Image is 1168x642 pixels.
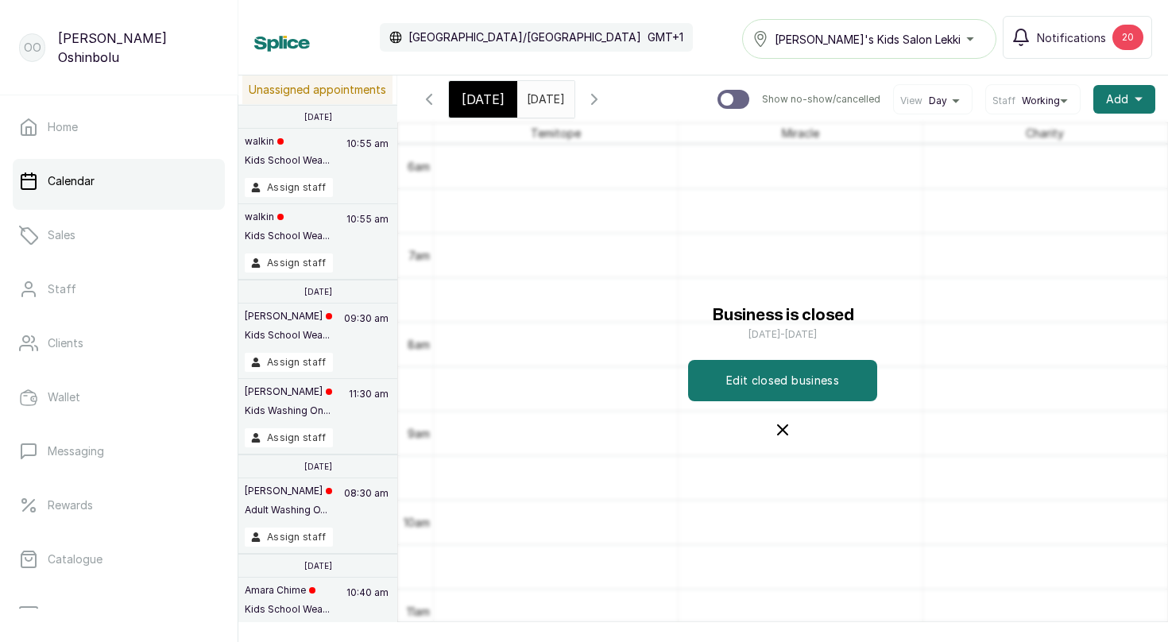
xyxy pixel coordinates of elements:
p: 09:30 am [342,310,391,353]
p: Messaging [48,443,104,459]
p: GMT+1 [648,29,683,45]
a: Catalogue [13,537,225,582]
a: Sales [13,213,225,257]
p: 11:30 am [346,385,391,428]
p: 10:40 am [344,584,391,627]
a: Money [13,591,225,636]
button: ViewDay [900,95,965,107]
p: [PERSON_NAME] [245,385,332,398]
button: StaffWorking [992,95,1073,107]
a: Staff [13,267,225,311]
p: Wallet [48,389,80,405]
div: 20 [1112,25,1143,50]
p: 08:30 am [342,485,391,528]
p: [DATE] - [DATE] [652,328,913,341]
p: Staff [48,281,76,297]
button: Assign staff [245,253,333,273]
p: 10:55 am [344,135,391,178]
p: [DATE] [304,561,332,570]
p: Money [48,605,83,621]
a: Wallet [13,375,225,420]
p: Kids Washing On... [245,404,332,417]
a: Messaging [13,429,225,474]
p: Clients [48,335,83,351]
h1: Business is closed [712,303,854,328]
span: Add [1106,91,1128,107]
a: Rewards [13,483,225,528]
p: Show no-show/cancelled [762,93,880,106]
button: Assign staff [245,428,333,447]
button: Assign staff [245,178,333,197]
button: Assign staff [245,353,333,372]
a: Calendar [13,159,225,203]
p: Kids School Wea... [245,154,330,167]
p: [PERSON_NAME] [245,485,332,497]
div: [DATE] [449,81,517,118]
p: [DATE] [304,112,332,122]
p: walkin [245,211,330,223]
span: [PERSON_NAME]'s Kids Salon Lekki [775,31,961,48]
span: View [900,95,922,107]
a: Clients [13,321,225,365]
p: Rewards [48,497,93,513]
p: Amara Chime [245,584,330,597]
p: OO [24,40,41,56]
p: Kids School Wea... [245,603,330,616]
button: Notifications20 [1003,16,1152,59]
p: [PERSON_NAME] [245,310,332,323]
p: walkin [245,135,330,148]
span: [DATE] [462,90,505,109]
p: 10:55 am [344,211,391,253]
button: [PERSON_NAME]'s Kids Salon Lekki [742,19,996,59]
button: Add [1093,85,1155,114]
p: Catalogue [48,551,102,567]
button: Edit closed business [688,360,877,401]
span: Staff [992,95,1015,107]
p: Kids School Wea... [245,329,332,342]
p: Kids School Wea... [245,230,330,242]
span: Notifications [1037,29,1106,46]
p: Home [48,119,78,135]
p: [PERSON_NAME] Oshinbolu [58,29,219,67]
p: [GEOGRAPHIC_DATA]/[GEOGRAPHIC_DATA] [408,29,641,45]
button: Assign staff [245,528,333,547]
span: Day [929,95,947,107]
span: Working [1022,95,1060,107]
p: [DATE] [304,287,332,296]
p: Calendar [48,173,95,189]
p: Unassigned appointments [242,75,393,104]
a: Home [13,105,225,149]
p: Sales [48,227,75,243]
p: Adult Washing O... [245,504,332,516]
p: [DATE] [304,462,332,471]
